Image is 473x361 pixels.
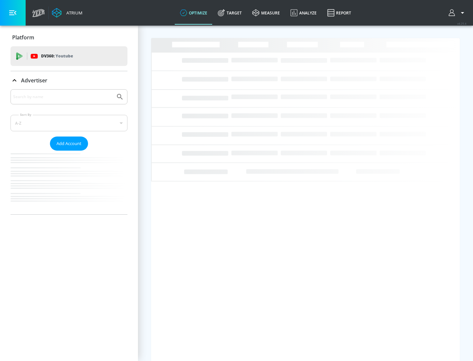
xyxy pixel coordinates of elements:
a: measure [247,1,285,25]
span: Add Account [56,140,81,147]
a: Report [322,1,356,25]
span: v 4.25.4 [457,22,466,25]
p: DV360: [41,53,73,60]
div: Advertiser [11,71,127,90]
p: Advertiser [21,77,47,84]
input: Search by name [13,93,113,101]
a: Analyze [285,1,322,25]
div: Platform [11,28,127,47]
div: DV360: Youtube [11,46,127,66]
button: Add Account [50,137,88,151]
p: Youtube [56,53,73,59]
label: Sort By [19,113,33,117]
div: Atrium [64,10,82,16]
a: optimize [175,1,213,25]
p: Platform [12,34,34,41]
div: A-Z [11,115,127,131]
a: Target [213,1,247,25]
div: Advertiser [11,89,127,214]
nav: list of Advertiser [11,151,127,214]
a: Atrium [52,8,82,18]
